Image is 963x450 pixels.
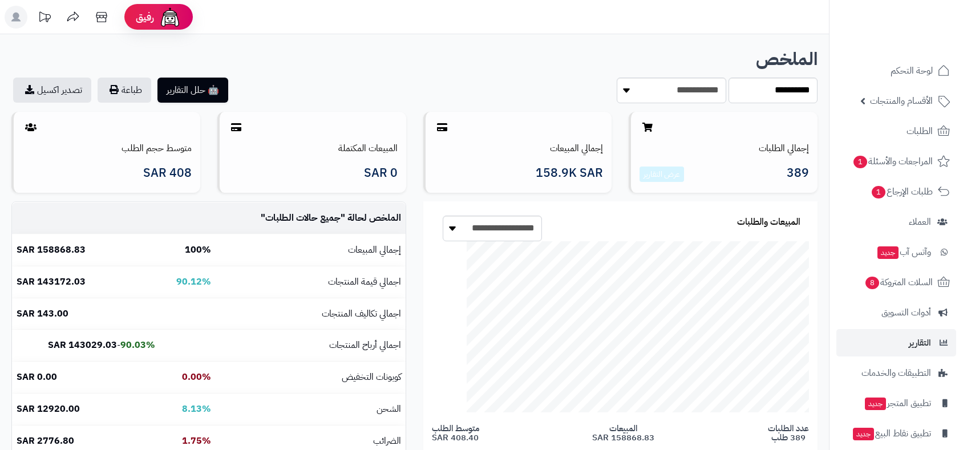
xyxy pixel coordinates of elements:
a: أدوات التسويق [836,299,956,326]
span: 0 SAR [364,167,398,180]
span: عدد الطلبات 389 طلب [768,424,809,443]
b: الملخص [756,46,818,72]
a: لوحة التحكم [836,57,956,84]
b: 0.00% [182,370,211,384]
span: التطبيقات والخدمات [861,365,931,381]
img: logo-2.png [885,22,952,46]
b: 143029.03 SAR [48,338,117,352]
span: 408 SAR [143,167,192,180]
span: الأقسام والمنتجات [870,93,933,109]
td: الملخص لحالة " " [216,202,406,234]
a: إجمالي الطلبات [759,141,809,155]
a: عرض التقارير [644,168,680,180]
span: 1 [871,185,885,198]
a: وآتس آبجديد [836,238,956,266]
span: جديد [877,246,899,259]
span: 158.9K SAR [536,167,603,180]
td: اجمالي تكاليف المنتجات [216,298,406,330]
td: إجمالي المبيعات [216,234,406,266]
span: المراجعات والأسئلة [852,153,933,169]
b: 90.12% [176,275,211,289]
span: أدوات التسويق [881,305,931,321]
span: جديد [853,428,874,440]
span: متوسط الطلب 408.40 SAR [432,424,479,443]
span: تطبيق المتجر [864,395,931,411]
span: 389 [787,167,809,183]
span: الطلبات [907,123,933,139]
span: التقارير [909,335,931,351]
b: 158868.83 SAR [17,243,86,257]
span: جميع حالات الطلبات [265,211,341,225]
span: طلبات الإرجاع [871,184,933,200]
a: المراجعات والأسئلة1 [836,148,956,175]
a: الطلبات [836,117,956,145]
span: تطبيق نقاط البيع [852,425,931,441]
b: 12920.00 SAR [17,402,80,416]
b: 2776.80 SAR [17,434,74,448]
span: 8 [865,276,879,289]
span: جديد [865,398,886,410]
a: المبيعات المكتملة [338,141,398,155]
span: 1 [853,155,867,168]
a: تطبيق نقاط البيعجديد [836,420,956,447]
span: السلات المتروكة [864,274,933,290]
a: إجمالي المبيعات [550,141,603,155]
span: المبيعات 158868.83 SAR [592,424,654,443]
a: طلبات الإرجاع1 [836,178,956,205]
h3: المبيعات والطلبات [737,217,800,228]
span: العملاء [909,214,931,230]
td: اجمالي قيمة المنتجات [216,266,406,298]
a: العملاء [836,208,956,236]
b: 8.13% [182,402,211,416]
b: 143.00 SAR [17,307,68,321]
img: ai-face.png [159,6,181,29]
b: 0.00 SAR [17,370,57,384]
a: تطبيق المتجرجديد [836,390,956,417]
b: 143172.03 SAR [17,275,86,289]
a: السلات المتروكة8 [836,269,956,296]
td: اجمالي أرباح المنتجات [216,330,406,361]
a: تحديثات المنصة [30,6,59,31]
a: متوسط حجم الطلب [122,141,192,155]
span: رفيق [136,10,154,24]
button: 🤖 حلل التقارير [157,78,228,103]
a: التطبيقات والخدمات [836,359,956,387]
td: الشحن [216,394,406,425]
td: - [12,330,160,361]
span: وآتس آب [876,244,931,260]
td: كوبونات التخفيض [216,362,406,393]
a: التقارير [836,329,956,356]
b: 90.03% [120,338,155,352]
b: 1.75% [182,434,211,448]
button: طباعة [98,78,151,103]
a: تصدير اكسيل [13,78,91,103]
span: لوحة التحكم [891,63,933,79]
b: 100% [185,243,211,257]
